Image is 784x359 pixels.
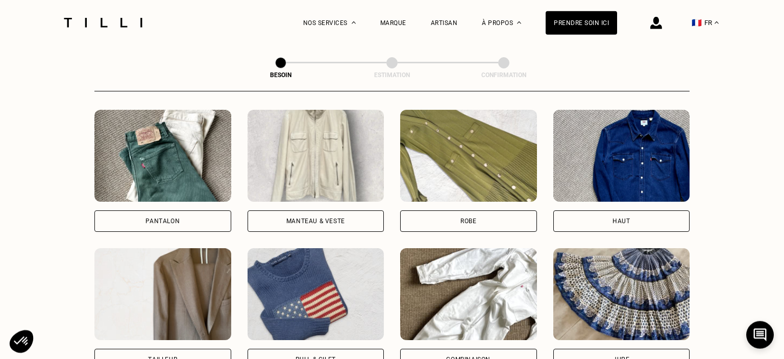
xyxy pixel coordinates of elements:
[400,110,537,202] img: Tilli retouche votre Robe
[715,21,719,24] img: menu déroulant
[460,218,476,224] div: Robe
[230,71,332,79] div: Besoin
[692,18,702,28] span: 🇫🇷
[286,218,345,224] div: Manteau & Veste
[517,21,521,24] img: Menu déroulant à propos
[553,248,690,340] img: Tilli retouche votre Jupe
[248,110,384,202] img: Tilli retouche votre Manteau & Veste
[546,11,617,35] a: Prendre soin ici
[352,21,356,24] img: Menu déroulant
[341,71,443,79] div: Estimation
[650,17,662,29] img: icône connexion
[380,19,406,27] a: Marque
[60,18,146,28] img: Logo du service de couturière Tilli
[553,110,690,202] img: Tilli retouche votre Haut
[453,71,555,79] div: Confirmation
[94,110,231,202] img: Tilli retouche votre Pantalon
[145,218,180,224] div: Pantalon
[612,218,630,224] div: Haut
[94,248,231,340] img: Tilli retouche votre Tailleur
[431,19,458,27] a: Artisan
[400,248,537,340] img: Tilli retouche votre Combinaison
[248,248,384,340] img: Tilli retouche votre Pull & gilet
